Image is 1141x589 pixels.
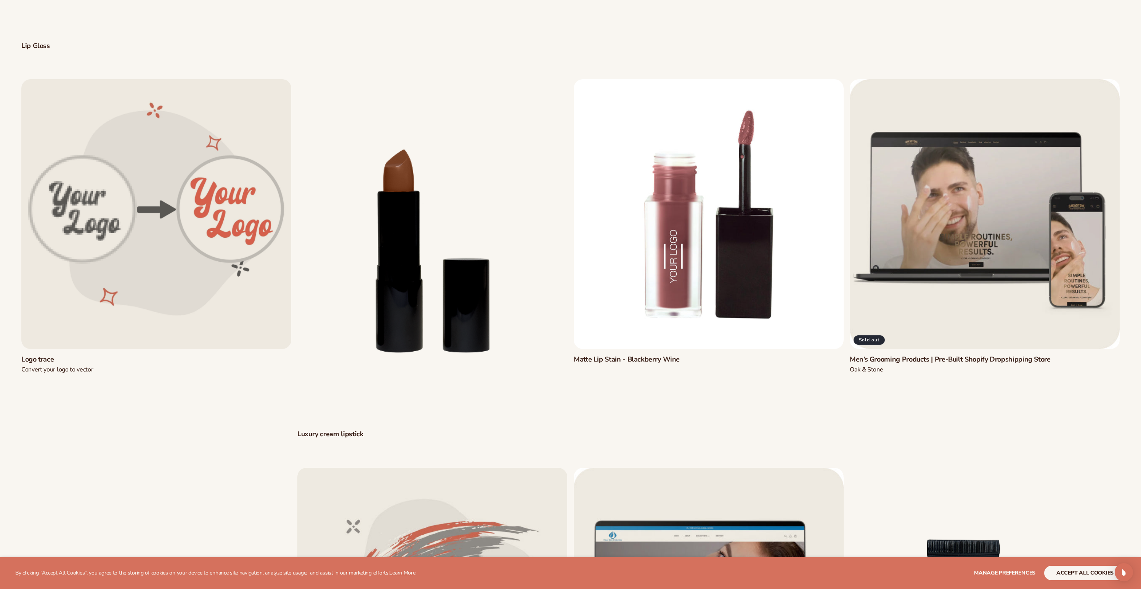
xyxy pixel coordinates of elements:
p: By clicking "Accept All Cookies", you agree to the storing of cookies on your device to enhance s... [15,570,416,576]
a: Lip Gloss [21,42,291,50]
button: Manage preferences [974,566,1035,580]
a: Learn More [389,569,415,576]
span: Manage preferences [974,569,1035,576]
div: Open Intercom Messenger [1115,563,1133,581]
a: Men’s Grooming Products | Pre-Built Shopify Dropshipping Store [850,355,1120,364]
a: Matte Lip Stain - Blackberry Wine [574,355,844,364]
button: accept all cookies [1044,566,1126,580]
a: Luxury cream lipstick [297,430,567,439]
a: Logo trace [21,355,291,364]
